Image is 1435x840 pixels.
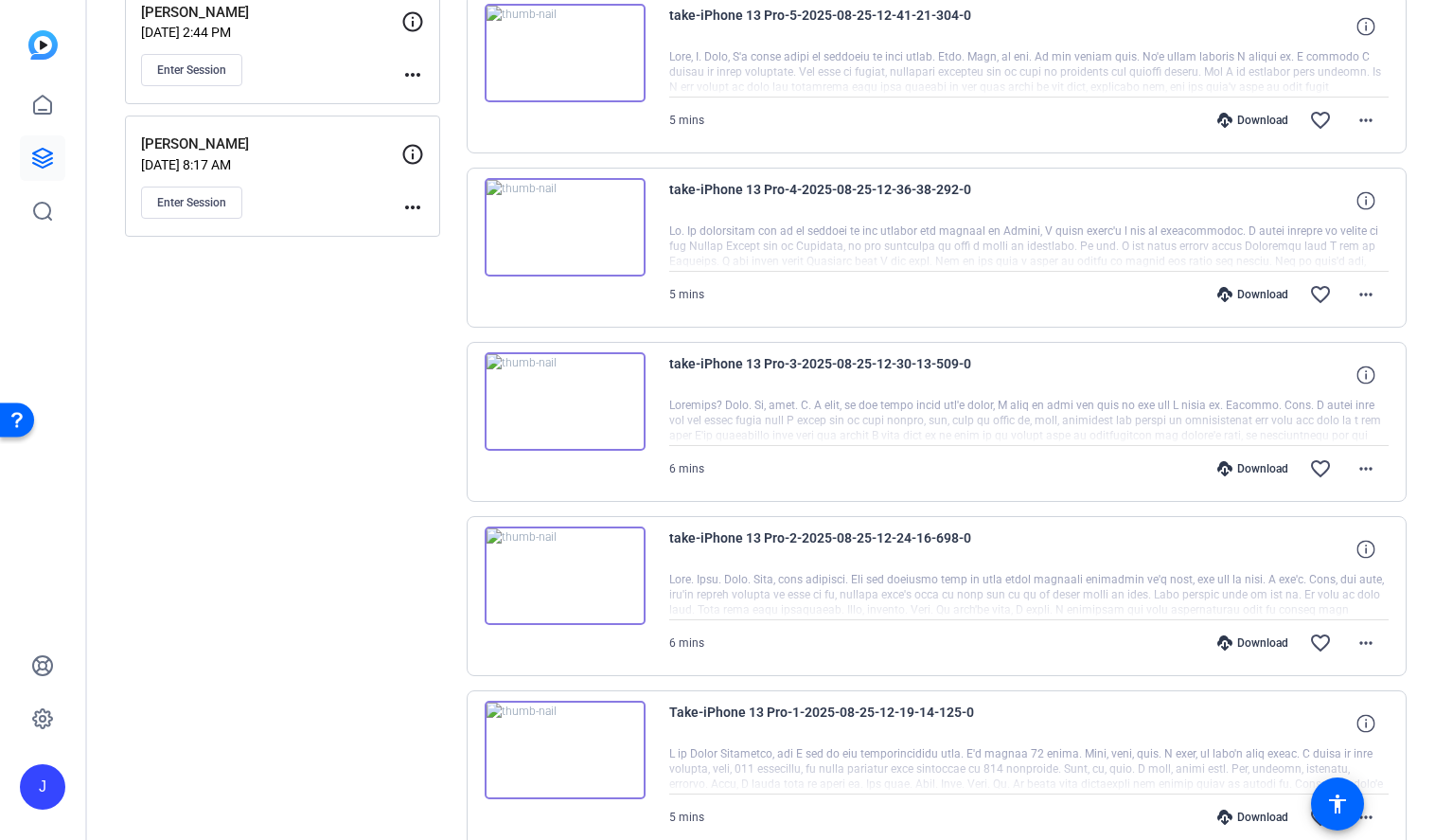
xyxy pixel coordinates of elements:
[1355,806,1377,829] mat-icon: more_horiz
[1208,461,1298,476] div: Download
[669,114,704,127] span: 5 mins
[157,195,226,210] span: Enter Session
[1208,287,1298,302] div: Download
[1309,632,1332,654] mat-icon: favorite_border
[1355,109,1377,132] mat-icon: more_horiz
[669,636,704,650] span: 6 mins
[1208,635,1298,651] div: Download
[1309,283,1332,306] mat-icon: favorite_border
[669,701,1019,746] span: Take-iPhone 13 Pro-1-2025-08-25-12-19-14-125-0
[669,462,704,475] span: 6 mins
[669,4,1019,49] span: take-iPhone 13 Pro-5-2025-08-25-12-41-21-304-0
[1309,806,1332,829] mat-icon: favorite_border
[28,30,58,60] img: blue-gradient.svg
[141,157,401,172] p: [DATE] 8:17 AM
[157,63,226,78] span: Enter Session
[141,2,401,24] p: [PERSON_NAME]
[141,134,401,155] p: [PERSON_NAME]
[485,527,646,625] img: thumb-nail
[1208,810,1298,825] div: Download
[141,54,242,86] button: Enter Session
[401,196,424,219] mat-icon: more_horiz
[669,811,704,824] span: 5 mins
[485,701,646,799] img: thumb-nail
[1309,457,1332,480] mat-icon: favorite_border
[669,352,1019,398] span: take-iPhone 13 Pro-3-2025-08-25-12-30-13-509-0
[1355,632,1377,654] mat-icon: more_horiz
[20,764,65,810] div: J
[669,178,1019,223] span: take-iPhone 13 Pro-4-2025-08-25-12-36-38-292-0
[485,178,646,277] img: thumb-nail
[669,288,704,301] span: 5 mins
[1208,113,1298,128] div: Download
[669,527,1019,572] span: take-iPhone 13 Pro-2-2025-08-25-12-24-16-698-0
[1326,793,1349,815] mat-icon: accessibility
[1355,283,1377,306] mat-icon: more_horiz
[141,25,401,40] p: [DATE] 2:44 PM
[141,187,242,219] button: Enter Session
[1309,109,1332,132] mat-icon: favorite_border
[485,4,646,102] img: thumb-nail
[401,63,424,86] mat-icon: more_horiz
[485,352,646,451] img: thumb-nail
[1355,457,1377,480] mat-icon: more_horiz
